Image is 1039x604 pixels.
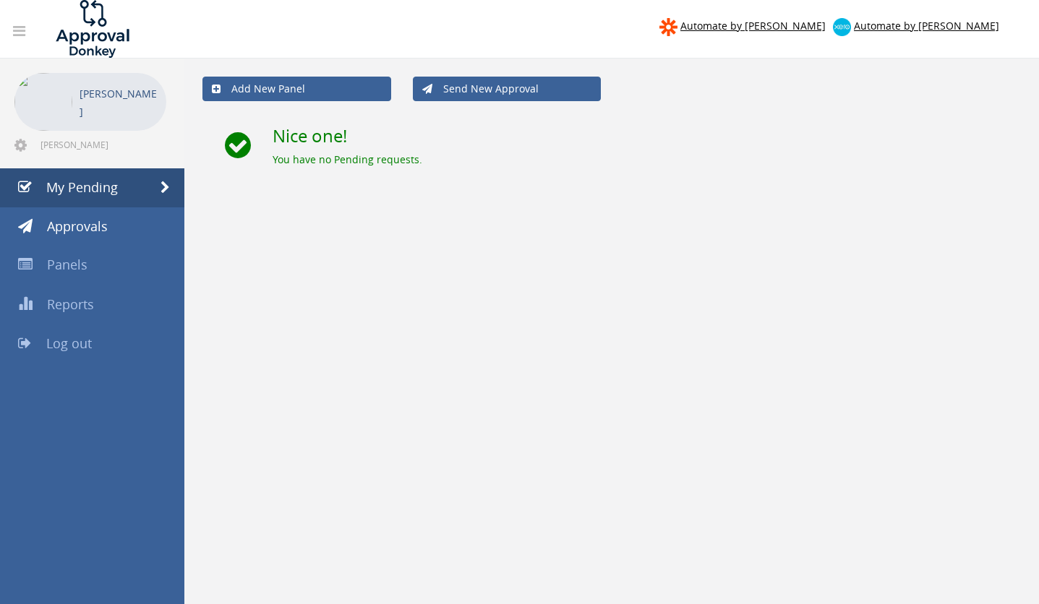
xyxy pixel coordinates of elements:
span: Automate by [PERSON_NAME] [854,19,999,33]
span: Reports [47,295,94,313]
img: xero-logo.png [833,18,851,36]
span: My Pending [46,178,118,196]
div: You have no Pending requests. [273,152,1021,167]
span: Automate by [PERSON_NAME] [680,19,826,33]
h2: Nice one! [273,126,1021,145]
a: Send New Approval [413,77,602,101]
span: Panels [47,256,87,273]
p: [PERSON_NAME] [80,85,159,121]
a: Add New Panel [202,77,391,101]
span: Log out [46,335,92,352]
img: zapier-logomark.png [659,18,677,36]
span: Approvals [47,217,108,235]
span: [PERSON_NAME][EMAIL_ADDRESS][DOMAIN_NAME] [40,139,163,150]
